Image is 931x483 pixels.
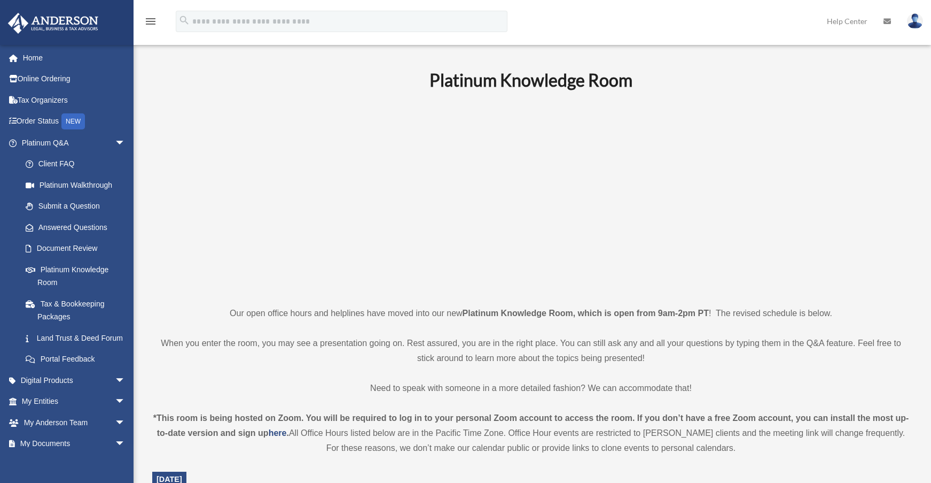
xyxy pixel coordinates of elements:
span: arrow_drop_down [115,132,136,154]
span: arrow_drop_down [115,391,136,413]
strong: Platinum Knowledge Room, which is open from 9am-2pm PT [463,309,709,318]
a: My Anderson Teamarrow_drop_down [7,412,142,433]
img: Anderson Advisors Platinum Portal [5,13,101,34]
a: menu [144,19,157,28]
span: arrow_drop_down [115,370,136,392]
a: My Documentsarrow_drop_down [7,433,142,455]
span: arrow_drop_down [115,433,136,455]
img: User Pic [907,13,923,29]
div: NEW [61,113,85,129]
a: My Entitiesarrow_drop_down [7,391,142,412]
a: here [269,428,287,438]
a: Tax Organizers [7,89,142,111]
a: Platinum Q&Aarrow_drop_down [7,132,142,154]
a: Tax & Bookkeeping Packages [15,293,142,327]
span: arrow_drop_down [115,412,136,434]
div: All Office Hours listed below are in the Pacific Time Zone. Office Hour events are restricted to ... [152,411,910,456]
i: search [178,14,190,26]
p: When you enter the room, you may see a presentation going on. Rest assured, you are in the right ... [152,336,910,366]
p: Need to speak with someone in a more detailed fashion? We can accommodate that! [152,381,910,396]
iframe: 231110_Toby_KnowledgeRoom [371,105,691,286]
a: Order StatusNEW [7,111,142,133]
a: Platinum Knowledge Room [15,259,136,293]
a: Client FAQ [15,154,142,175]
a: Platinum Walkthrough [15,174,142,196]
a: Land Trust & Deed Forum [15,327,142,349]
a: Online Ordering [7,68,142,90]
strong: . [286,428,288,438]
i: menu [144,15,157,28]
p: Our open office hours and helplines have moved into our new ! The revised schedule is below. [152,306,910,321]
a: Answered Questions [15,217,142,238]
a: Digital Productsarrow_drop_down [7,370,142,391]
strong: *This room is being hosted on Zoom. You will be required to log in to your personal Zoom account ... [153,413,909,438]
b: Platinum Knowledge Room [429,70,632,90]
a: Document Review [15,238,142,259]
a: Home [7,47,142,68]
a: Submit a Question [15,196,142,217]
a: Portal Feedback [15,349,142,370]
